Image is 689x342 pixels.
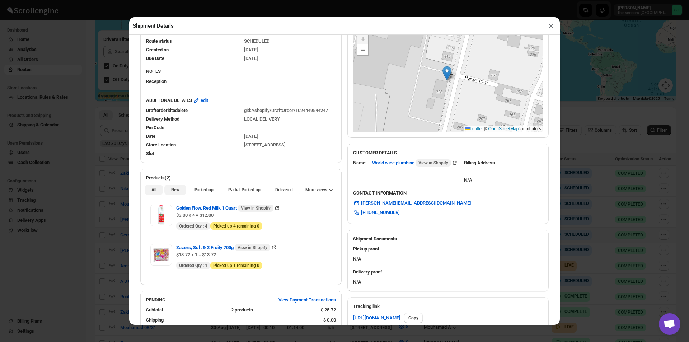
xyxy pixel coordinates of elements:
div: Shipping [146,317,318,324]
span: SCHEDULED [244,38,269,44]
b: ADDITIONAL DETAILS [146,97,192,104]
a: Golden Flow, Red Milk 1 Quart View in Shopify [176,205,281,211]
button: Copy [404,313,423,323]
h2: Shipment Documents [353,235,543,243]
h3: Tracking link [353,303,543,310]
b: 1 [205,263,207,268]
div: $ 0.00 [323,317,336,324]
h3: Pickup proof [353,245,543,253]
span: Created on [146,47,169,52]
span: gid://shopify/DraftOrder/1024449544247 [244,108,328,113]
h3: CUSTOMER DETAILS [353,149,543,156]
p: Reception [146,78,336,85]
span: edit [201,97,208,104]
span: Pin Code [146,125,164,130]
div: Subtotal [146,306,225,314]
span: Store Location [146,142,176,147]
span: Delivered [275,187,293,193]
span: View in Shopify [238,245,267,250]
span: Date [146,133,155,139]
button: More views [301,185,337,195]
span: View in Shopify [418,160,448,166]
h3: Delivery proof [353,268,543,276]
a: Zoom in [357,34,368,44]
span: [DATE] [244,56,258,61]
img: Item [150,244,172,266]
a: OpenStreetMap [488,126,519,131]
div: N/A [347,243,549,266]
div: © contributors [464,126,543,132]
span: World wide plumbing [372,159,451,167]
span: $13.72 x 1 = $13.72 [176,252,216,257]
span: Copy [408,315,418,321]
img: Item [150,205,172,226]
b: 0 [257,224,259,229]
span: Golden Flow, Red Milk 1 Quart [176,205,273,212]
a: Leaflet [465,126,483,131]
span: [PHONE_NUMBER] [361,209,400,216]
a: Open chat [659,313,680,335]
button: View Payment Transactions [274,294,340,306]
span: View in Shopify [241,205,271,211]
span: Picked up remaining [213,223,259,229]
div: N/A [347,266,549,291]
a: [PHONE_NUMBER] [349,207,404,218]
span: + [361,34,365,43]
span: More views [305,187,327,193]
span: Picked up remaining [213,263,259,268]
img: Marker [442,66,451,81]
a: World wide plumbing View in Shopify [372,160,458,165]
a: [PERSON_NAME][EMAIL_ADDRESS][DOMAIN_NAME] [349,197,475,209]
span: [STREET_ADDRESS] [244,142,286,147]
span: LOCAL DELIVERY [244,116,280,122]
span: [DATE] [244,47,258,52]
span: Route status [146,38,172,44]
span: Slot [146,151,154,156]
button: × [546,21,556,31]
b: 0 [257,263,259,268]
h3: CONTACT INFORMATION [353,189,543,197]
span: Draftorderidtodelete [146,108,188,113]
b: 4 [233,224,236,229]
div: 2 products [231,306,315,314]
b: 1 [233,263,236,268]
div: Name: [353,159,366,167]
a: Zoom out [357,44,368,55]
span: − [361,45,365,54]
h2: PENDING [146,296,165,304]
span: Ordered Qty : [179,223,207,229]
span: [PERSON_NAME][EMAIL_ADDRESS][DOMAIN_NAME] [361,200,471,207]
a: [URL][DOMAIN_NAME] [353,314,400,322]
b: 4 [205,224,207,229]
div: N/A [464,169,495,184]
span: All [151,187,156,193]
span: Zazers, Soft & 2 Fruity 700g [176,244,270,251]
h2: Products(2) [146,174,336,182]
span: $3.00 x 4 = $12.00 [176,212,214,218]
b: NOTES [146,69,161,74]
span: Partial Picked up [228,187,261,193]
button: edit [188,95,212,106]
span: Delivery Method [146,116,179,122]
span: [DATE] [244,133,258,139]
span: Ordered Qty : [179,263,207,268]
u: Billing Address [464,160,495,165]
span: | [484,126,485,131]
span: Due Date [146,56,164,61]
span: View Payment Transactions [278,296,336,304]
div: $ 25.72 [321,306,336,314]
span: Picked up [194,187,214,193]
span: New [171,187,179,193]
a: Zazers, Soft & 2 Fruity 700g View in Shopify [176,245,277,250]
h2: Shipment Details [133,22,174,29]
